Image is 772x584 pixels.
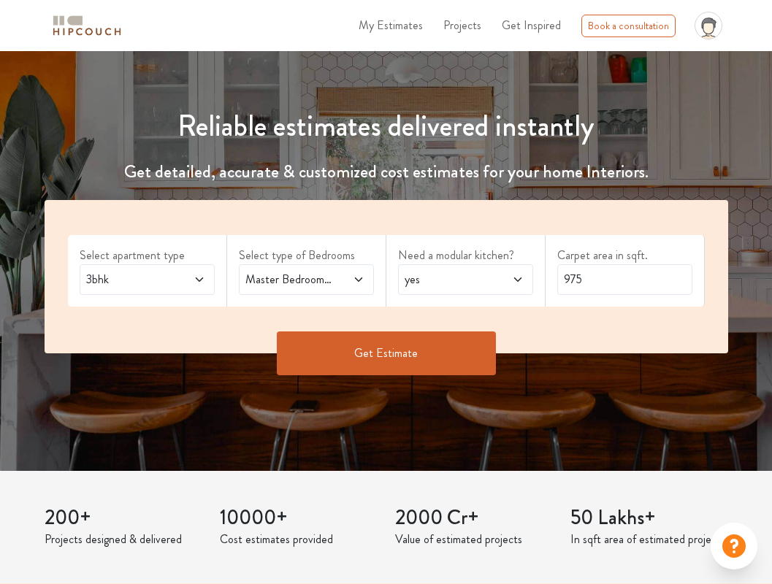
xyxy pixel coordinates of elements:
[570,506,728,531] h3: 50 Lakhs+
[395,506,553,531] h3: 2000 Cr+
[220,506,378,531] h3: 10000+
[570,531,728,548] p: In sqft area of estimated projects
[9,161,763,182] h4: Get detailed, accurate & customized cost estimates for your home Interiors.
[45,531,202,548] p: Projects designed & delivered
[557,247,692,264] label: Carpet area in sqft.
[45,506,202,531] h3: 200+
[50,9,123,42] span: logo-horizontal.svg
[80,247,215,264] label: Select apartment type
[277,331,496,375] button: Get Estimate
[502,17,561,34] span: Get Inspired
[359,17,423,34] span: My Estimates
[443,17,481,34] span: Projects
[220,531,378,548] p: Cost estimates provided
[581,15,676,37] div: Book a consultation
[83,271,175,288] span: 3bhk
[9,109,763,144] h1: Reliable estimates delivered instantly
[239,247,374,264] label: Select type of Bedrooms
[50,13,123,39] img: logo-horizontal.svg
[402,271,493,288] span: yes
[395,531,553,548] p: Value of estimated projects
[557,264,692,295] input: Enter area sqft
[242,271,334,288] span: Master Bedroom,Entertainment Den,Kids Bedroom
[398,247,533,264] label: Need a modular kitchen?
